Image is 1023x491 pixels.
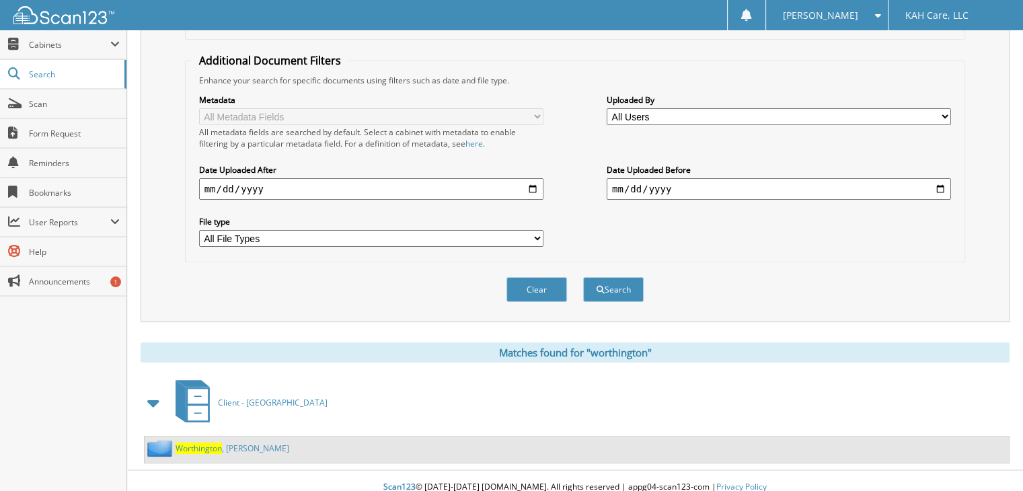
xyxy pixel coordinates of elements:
span: KAH Care, LLC [905,11,969,20]
iframe: Chat Widget [956,426,1023,491]
span: Announcements [29,276,120,287]
a: here [465,138,483,149]
span: User Reports [29,217,110,228]
span: Help [29,246,120,258]
img: scan123-logo-white.svg [13,6,114,24]
span: Form Request [29,128,120,139]
legend: Additional Document Filters [192,53,348,68]
div: Matches found for "worthington" [141,342,1010,363]
label: Metadata [199,94,543,106]
button: Search [583,277,644,302]
label: Uploaded By [607,94,951,106]
span: Worthington [176,443,222,454]
a: Worthington, [PERSON_NAME] [176,443,289,454]
span: Cabinets [29,39,110,50]
input: start [199,178,543,200]
label: Date Uploaded Before [607,164,951,176]
label: File type [199,216,543,227]
input: end [607,178,951,200]
span: Scan [29,98,120,110]
span: Search [29,69,118,80]
div: Enhance your search for specific documents using filters such as date and file type. [192,75,958,86]
a: Client - [GEOGRAPHIC_DATA] [167,376,328,429]
span: [PERSON_NAME] [783,11,858,20]
div: 1 [110,276,121,287]
button: Clear [506,277,567,302]
span: Client - [GEOGRAPHIC_DATA] [218,397,328,408]
div: All metadata fields are searched by default. Select a cabinet with metadata to enable filtering b... [199,126,543,149]
label: Date Uploaded After [199,164,543,176]
span: Bookmarks [29,187,120,198]
img: folder2.png [147,440,176,457]
span: Reminders [29,157,120,169]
